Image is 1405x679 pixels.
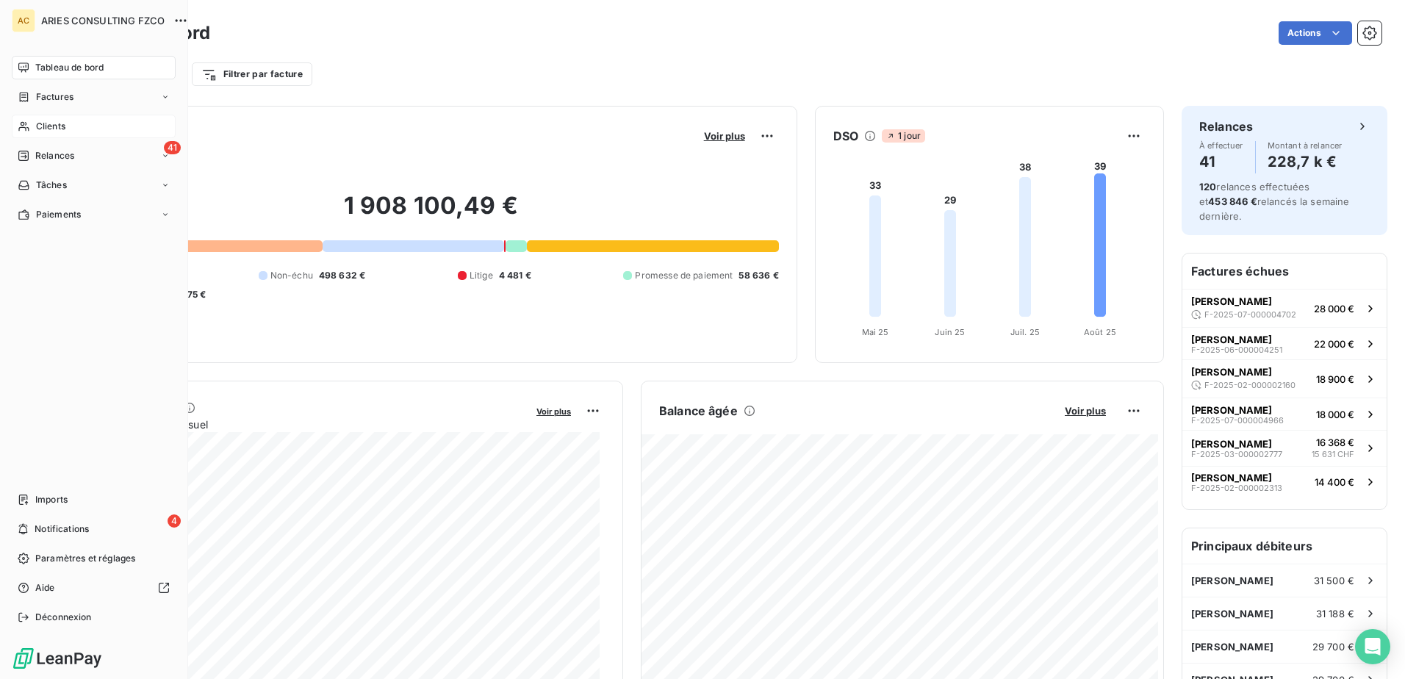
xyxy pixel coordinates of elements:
span: [PERSON_NAME] [1191,472,1272,484]
span: 22 000 € [1314,338,1354,350]
span: ARIES CONSULTING FZCO [41,15,165,26]
span: F-2025-02-000002313 [1191,484,1282,492]
span: 15 631 CHF [1312,448,1354,461]
h6: Factures échues [1182,254,1387,289]
button: [PERSON_NAME]F-2025-07-00000496618 000 € [1182,398,1387,430]
span: 14 400 € [1315,476,1354,488]
span: Notifications [35,522,89,536]
button: [PERSON_NAME]F-2025-03-00000277716 368 €15 631 CHF [1182,430,1387,466]
button: [PERSON_NAME]F-2025-02-00000231314 400 € [1182,466,1387,498]
span: Aide [35,581,55,594]
span: 4 481 € [499,269,531,282]
span: [PERSON_NAME] [1191,438,1272,450]
span: Tableau de bord [35,61,104,74]
button: [PERSON_NAME]F-2025-07-00000470228 000 € [1182,289,1387,327]
span: relances effectuées et relancés la semaine dernière. [1199,181,1350,222]
span: Montant à relancer [1268,141,1343,150]
span: 58 636 € [739,269,778,282]
span: 453 846 € [1208,195,1257,207]
span: 31 188 € [1316,608,1354,619]
button: [PERSON_NAME]F-2025-02-00000216018 900 € [1182,359,1387,398]
button: Actions [1279,21,1352,45]
span: 4 [168,514,181,528]
span: [PERSON_NAME] [1191,366,1272,378]
span: Voir plus [704,130,745,142]
span: 16 368 € [1316,436,1354,448]
button: Voir plus [700,129,750,143]
h4: 228,7 k € [1268,150,1343,173]
span: [PERSON_NAME] [1191,608,1273,619]
tspan: Juil. 25 [1010,327,1040,337]
img: Logo LeanPay [12,647,103,670]
h2: 1 908 100,49 € [83,191,779,235]
button: Voir plus [532,404,575,417]
span: [PERSON_NAME] [1191,575,1273,586]
span: [PERSON_NAME] [1191,641,1273,653]
div: Open Intercom Messenger [1355,629,1390,664]
span: F-2025-02-000002160 [1204,381,1296,389]
h6: Principaux débiteurs [1182,528,1387,564]
span: Tâches [36,179,67,192]
span: F-2025-06-000004251 [1191,345,1282,354]
span: 41 [164,141,181,154]
span: Chiffre d'affaires mensuel [83,417,526,432]
a: Imports [12,488,176,511]
a: Factures [12,85,176,109]
a: Tableau de bord [12,56,176,79]
span: F-2025-07-000004966 [1191,416,1284,425]
span: F-2025-03-000002777 [1191,450,1282,459]
span: 498 632 € [319,269,365,282]
tspan: Mai 25 [861,327,888,337]
tspan: Juin 25 [935,327,965,337]
span: [PERSON_NAME] [1191,295,1272,307]
span: 29 700 € [1312,641,1354,653]
a: Paramètres et réglages [12,547,176,570]
h6: DSO [833,127,858,145]
span: Imports [35,493,68,506]
span: À effectuer [1199,141,1243,150]
button: Filtrer par facture [192,62,312,86]
span: [PERSON_NAME] [1191,334,1272,345]
span: Relances [35,149,74,162]
a: 41Relances [12,144,176,168]
span: 18 000 € [1316,409,1354,420]
div: AC [12,9,35,32]
tspan: Août 25 [1084,327,1116,337]
span: Promesse de paiement [635,269,733,282]
span: 18 900 € [1316,373,1354,385]
span: Clients [36,120,65,133]
span: Non-échu [270,269,313,282]
h4: 41 [1199,150,1243,173]
button: Voir plus [1060,404,1110,417]
span: Paiements [36,208,81,221]
span: 31 500 € [1314,575,1354,586]
span: Voir plus [536,406,571,417]
span: [PERSON_NAME] [1191,404,1272,416]
a: Tâches [12,173,176,197]
span: Litige [470,269,493,282]
a: Aide [12,576,176,600]
span: Déconnexion [35,611,92,624]
span: 1 jour [882,129,925,143]
span: Factures [36,90,73,104]
h6: Balance âgée [659,402,738,420]
button: [PERSON_NAME]F-2025-06-00000425122 000 € [1182,327,1387,359]
a: Clients [12,115,176,138]
span: 28 000 € [1314,303,1354,315]
span: Paramètres et réglages [35,552,135,565]
a: Paiements [12,203,176,226]
span: 120 [1199,181,1216,193]
h6: Relances [1199,118,1253,135]
span: Voir plus [1065,405,1106,417]
span: F-2025-07-000004702 [1204,310,1296,319]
